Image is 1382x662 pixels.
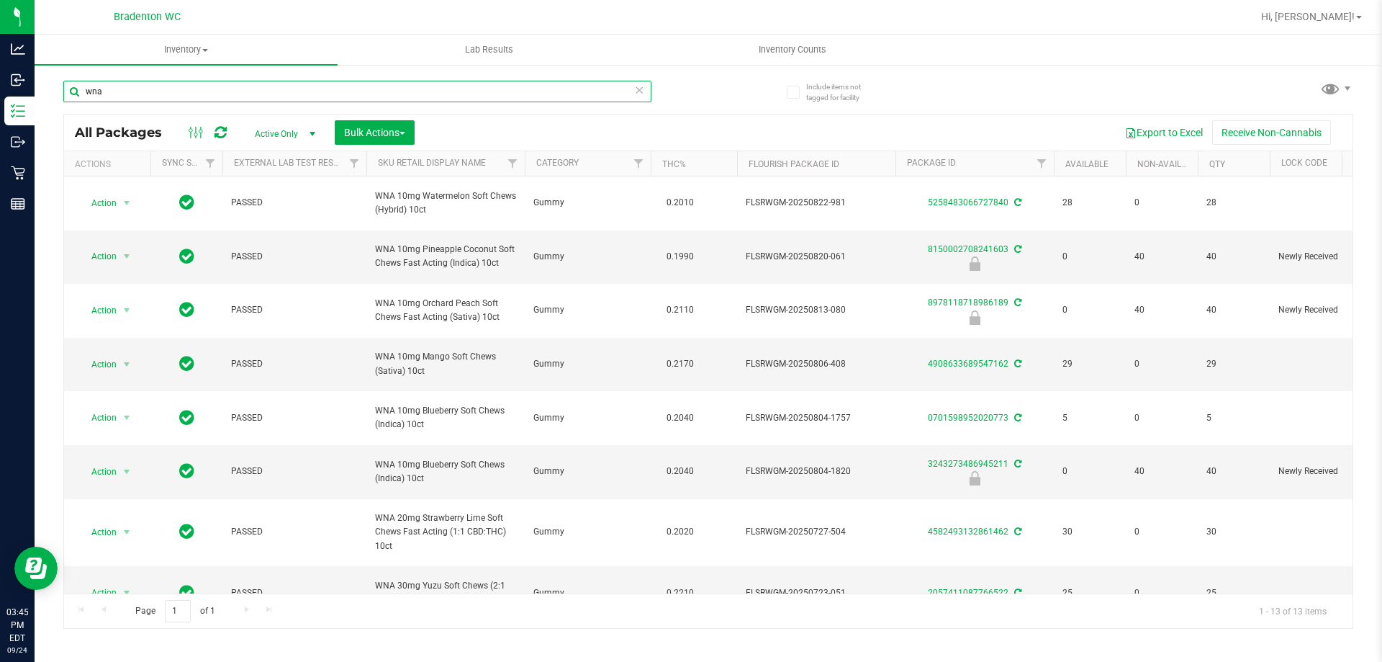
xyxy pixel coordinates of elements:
[659,246,701,267] span: 0.1990
[179,583,194,603] span: In Sync
[338,35,641,65] a: Lab Results
[662,159,686,169] a: THC%
[659,408,701,429] span: 0.2040
[78,408,117,428] span: Action
[165,600,191,622] input: 1
[1062,250,1117,264] span: 0
[118,408,136,428] span: select
[1206,303,1261,317] span: 40
[1206,196,1261,210] span: 28
[375,458,516,486] span: WNA 10mg Blueberry Soft Chews (Indica) 10ct
[375,350,516,377] span: WNA 10mg Mango Soft Chews (Sativa) 10ct
[63,81,651,102] input: Search Package ID, Item Name, SKU, Lot or Part Number...
[162,158,217,168] a: Sync Status
[659,461,701,482] span: 0.2040
[928,359,1008,369] a: 4908633689547162
[533,303,642,317] span: Gummy
[928,459,1008,469] a: 3243273486945211
[14,547,58,590] iframe: Resource center
[928,244,1008,254] a: 8150002708241603
[1134,465,1189,478] span: 40
[928,527,1008,537] a: 4582493132861462
[343,151,366,176] a: Filter
[6,606,28,645] p: 03:45 PM EDT
[928,197,1008,207] a: 5258483066727840
[75,159,145,169] div: Actions
[1206,357,1261,371] span: 29
[928,588,1008,598] a: 2057411087766522
[1062,525,1117,539] span: 30
[1206,586,1261,600] span: 25
[344,127,405,138] span: Bulk Actions
[375,579,516,607] span: WNA 30mg Yuzu Soft Chews (2:1 CBD:THC) 10ct
[659,300,701,321] span: 0.2110
[1281,158,1327,168] a: Lock Code
[231,525,358,539] span: PASSED
[78,246,117,267] span: Action
[179,461,194,481] span: In Sync
[1134,357,1189,371] span: 0
[533,525,642,539] span: Gummy
[1134,196,1189,210] span: 0
[375,404,516,431] span: WNA 10mg Blueberry Soft Chews (Indica) 10ct
[1247,600,1338,622] span: 1 - 13 of 13 items
[634,81,644,99] span: Clear
[179,300,194,320] span: In Sync
[746,586,887,600] span: FLSRWGM-20250723-051
[806,81,878,103] span: Include items not tagged for facility
[1278,250,1369,264] span: Newly Received
[118,522,136,542] span: select
[78,462,117,482] span: Action
[78,522,117,542] span: Action
[1012,527,1021,537] span: Sync from Compliance System
[35,43,338,56] span: Inventory
[1278,303,1369,317] span: Newly Received
[118,300,136,321] span: select
[1012,359,1021,369] span: Sync from Compliance System
[746,196,887,210] span: FLSRWGM-20250822-981
[1206,411,1261,425] span: 5
[231,411,358,425] span: PASSED
[1065,159,1108,169] a: Available
[118,583,136,603] span: select
[1012,588,1021,598] span: Sync from Compliance System
[1012,413,1021,423] span: Sync from Compliance System
[1012,197,1021,207] span: Sync from Compliance System
[1062,411,1117,425] span: 5
[893,471,1056,486] div: Newly Received
[179,522,194,542] span: In Sync
[1012,244,1021,254] span: Sync from Compliance System
[1206,465,1261,478] span: 40
[659,192,701,213] span: 0.2010
[11,197,25,211] inline-svg: Reports
[179,408,194,428] span: In Sync
[118,246,136,267] span: select
[231,303,358,317] span: PASSED
[893,256,1056,271] div: Newly Received
[1209,159,1225,169] a: Qty
[1062,465,1117,478] span: 0
[118,462,136,482] span: select
[533,586,642,600] span: Gummy
[659,522,701,542] span: 0.2020
[1278,465,1369,478] span: Newly Received
[179,192,194,213] span: In Sync
[1062,357,1117,371] span: 29
[746,357,887,371] span: FLSRWGM-20250806-408
[335,120,415,145] button: Bulk Actions
[746,303,887,317] span: FLSRWGM-20250813-080
[1134,411,1189,425] span: 0
[533,465,642,478] span: Gummy
[231,357,358,371] span: PASSED
[199,151,222,176] a: Filter
[231,250,358,264] span: PASSED
[659,583,701,604] span: 0.2210
[78,354,117,375] span: Action
[231,586,358,600] span: PASSED
[533,357,642,371] span: Gummy
[1261,11,1355,22] span: Hi, [PERSON_NAME]!
[78,193,117,213] span: Action
[179,354,194,374] span: In Sync
[1062,303,1117,317] span: 0
[375,243,516,270] span: WNA 10mg Pineapple Coconut Soft Chews Fast Acting (Indica) 10ct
